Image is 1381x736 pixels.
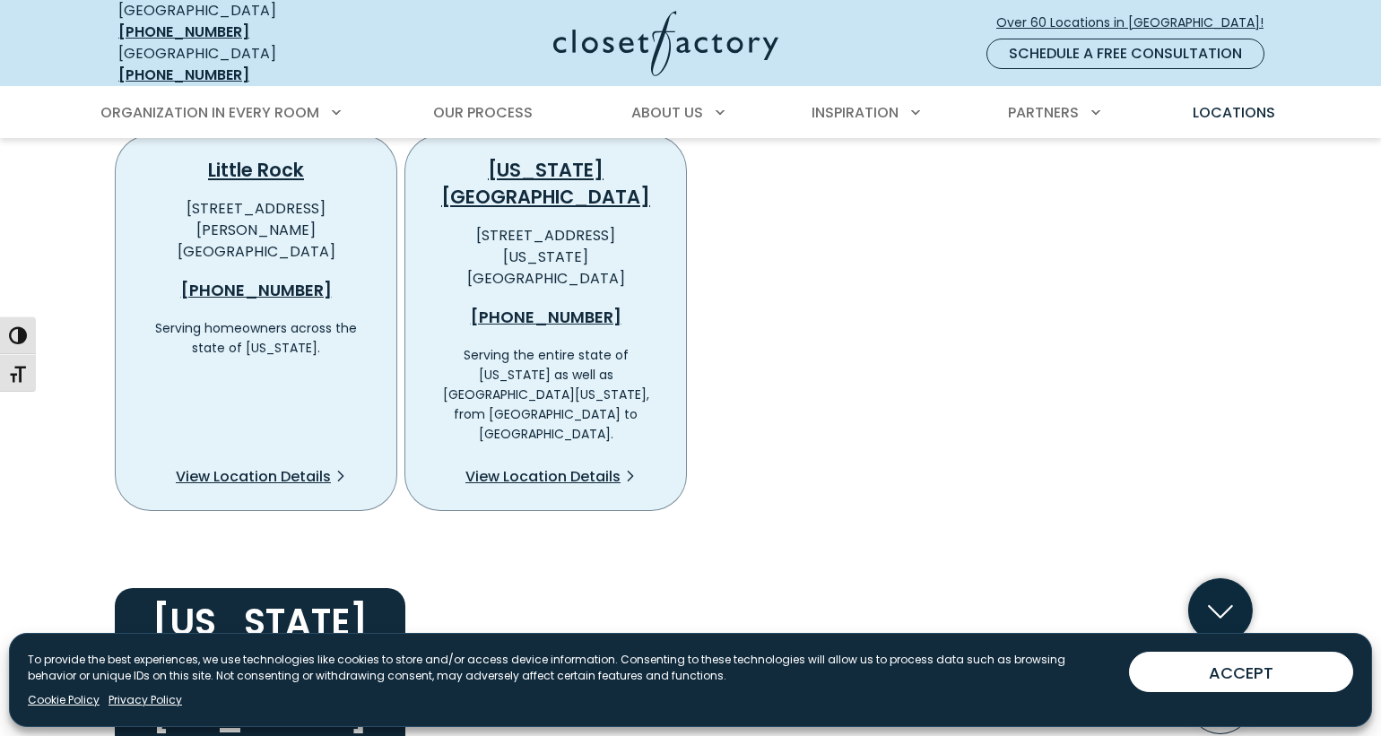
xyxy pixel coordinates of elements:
[100,102,319,123] span: Organization in Every Room
[465,466,621,488] span: View Location Details
[28,652,1115,684] p: To provide the best experiences, we use technologies like cookies to store and/or access device i...
[434,345,657,444] p: Serving the entire state of [US_STATE] as well as [GEOGRAPHIC_DATA][US_STATE], from [GEOGRAPHIC_D...
[176,466,331,488] span: View Location Details
[434,225,657,290] p: [STREET_ADDRESS] [US_STATE][GEOGRAPHIC_DATA]
[433,102,533,123] span: Our Process
[115,588,405,656] h2: [US_STATE]
[631,102,703,123] span: About Us
[996,13,1278,32] span: Over 60 Locations in [GEOGRAPHIC_DATA]!
[1129,652,1353,692] button: ACCEPT
[995,7,1279,39] a: Over 60 Locations in [GEOGRAPHIC_DATA]!
[144,318,368,358] p: Serving homeowners across the state of [US_STATE].
[118,22,249,42] a: [PHONE_NUMBER]
[118,65,249,85] a: [PHONE_NUMBER]
[175,458,360,496] a: View Location Details
[434,304,657,331] a: [PHONE_NUMBER]
[115,565,1266,656] button: [US_STATE]
[118,43,378,86] div: [GEOGRAPHIC_DATA]
[986,39,1264,69] a: Schedule a Free Consultation
[441,157,650,210] a: [US_STATE][GEOGRAPHIC_DATA]
[28,692,100,708] a: Cookie Policy
[465,458,650,496] a: View Location Details
[208,157,304,183] a: Little Rock
[88,88,1293,138] nav: Primary Menu
[144,198,368,263] p: [STREET_ADDRESS][PERSON_NAME] [GEOGRAPHIC_DATA]
[1008,102,1079,123] span: Partners
[812,102,899,123] span: Inspiration
[144,277,368,304] a: [PHONE_NUMBER]
[109,692,182,708] a: Privacy Policy
[1193,102,1275,123] span: Locations
[553,11,778,76] img: Closet Factory Logo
